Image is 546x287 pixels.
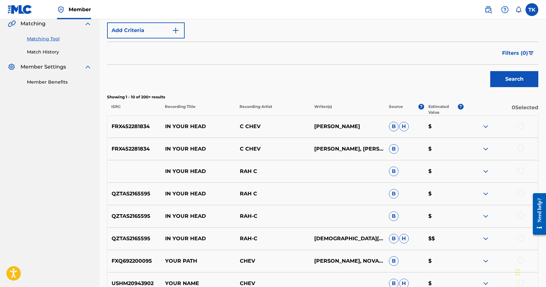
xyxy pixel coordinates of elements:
p: RAH C [235,168,310,175]
p: ISRC [107,104,161,115]
div: Виджет чата [514,256,546,287]
p: [PERSON_NAME] [310,123,385,130]
button: Filters (0) [498,45,538,61]
p: FRX452281834 [107,123,161,130]
p: IN YOUR HEAD [161,190,236,198]
img: Top Rightsholder [57,6,65,13]
img: expand [482,168,490,175]
p: Recording Title [161,104,235,115]
div: Перетащить [516,263,520,282]
span: Member Settings [21,63,66,71]
p: IN YOUR HEAD [161,212,236,220]
img: expand [482,235,490,242]
span: B [389,167,399,176]
p: RAH C [235,190,310,198]
span: B [389,211,399,221]
img: expand [482,145,490,153]
p: $$ [424,235,463,242]
p: $ [424,145,463,153]
iframe: Resource Center [528,188,546,240]
span: Filters ( 0 ) [502,49,528,57]
span: H [399,122,409,131]
span: Member [69,6,91,13]
span: B [389,189,399,199]
p: IN YOUR HEAD [161,168,236,175]
p: YOUR PATH [161,257,236,265]
img: expand [482,123,490,130]
p: Estimated Value [428,104,458,115]
button: Add Criteria [107,22,185,38]
p: $ [424,212,463,220]
p: FRX452281834 [107,145,161,153]
p: IN YOUR HEAD [161,123,236,130]
p: RAH-C [235,235,310,242]
p: [PERSON_NAME], NOVA HIJINK [310,257,385,265]
a: Member Benefits [27,79,92,86]
span: B [389,256,399,266]
p: QZTAS2165595 [107,190,161,198]
button: Search [490,71,538,87]
img: help [501,6,509,13]
p: Recording Artist [235,104,310,115]
p: QZTAS2165595 [107,235,161,242]
a: Public Search [482,3,495,16]
div: Help [499,3,511,16]
span: ? [458,104,464,110]
img: expand [482,190,490,198]
p: Showing 1 - 10 of 200+ results [107,94,538,100]
span: B [389,122,399,131]
div: Notifications [515,6,522,13]
p: IN YOUR HEAD [161,235,236,242]
img: 9d2ae6d4665cec9f34b9.svg [172,27,180,34]
p: QZTAS2165595 [107,212,161,220]
p: $ [424,123,463,130]
span: Matching [21,20,46,28]
p: $ [424,257,463,265]
p: C CHEV [235,123,310,130]
a: Matching Tool [27,36,92,42]
img: search [484,6,492,13]
p: FXQ692200095 [107,257,161,265]
p: Source [389,104,403,115]
img: Member Settings [8,63,15,71]
span: B [389,144,399,154]
img: expand [84,20,92,28]
p: [PERSON_NAME], [PERSON_NAME] [310,145,385,153]
p: IN YOUR HEAD [161,145,236,153]
img: filter [528,51,534,55]
img: expand [482,257,490,265]
span: ? [418,104,424,110]
p: $ [424,168,463,175]
p: CHEV [235,257,310,265]
p: RAH-C [235,212,310,220]
p: $ [424,190,463,198]
img: Matching [8,20,16,28]
img: expand [84,63,92,71]
img: expand [482,212,490,220]
iframe: Chat Widget [514,256,546,287]
p: 0 Selected [464,104,538,115]
p: Writer(s) [310,104,385,115]
img: MLC Logo [8,5,32,14]
div: User Menu [525,3,538,16]
p: C CHEV [235,145,310,153]
span: B [389,234,399,243]
p: [DEMOGRAPHIC_DATA][PERSON_NAME] [310,235,385,242]
span: H [399,234,409,243]
a: Match History [27,49,92,55]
